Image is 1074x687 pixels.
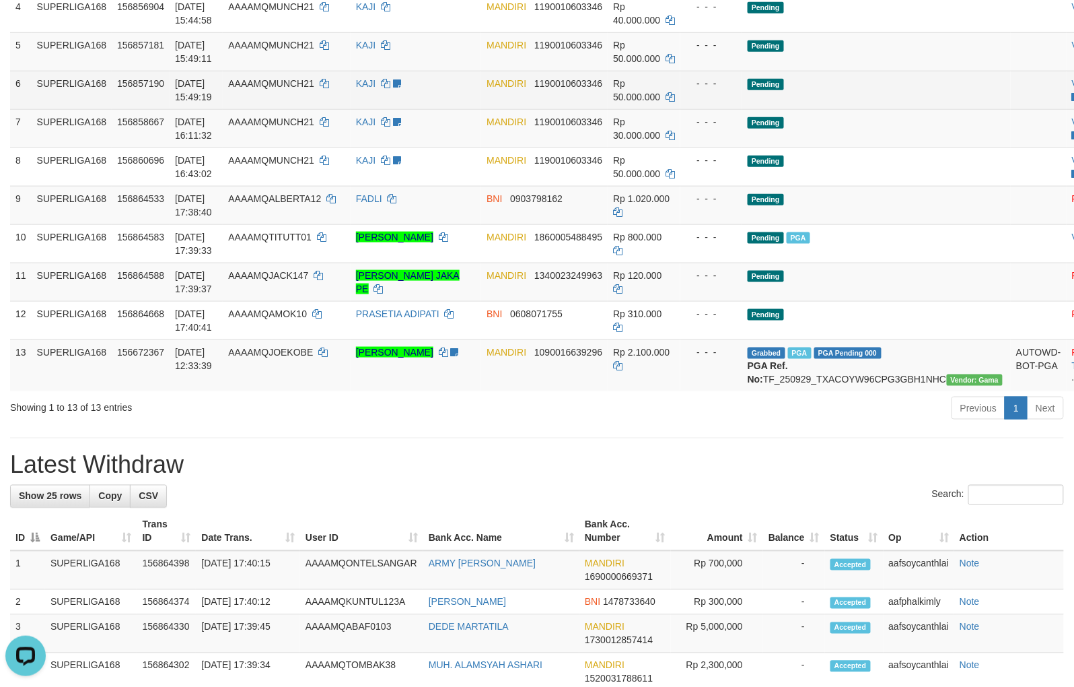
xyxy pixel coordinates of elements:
[748,360,788,385] b: PGA Ref. No:
[117,270,164,281] span: 156864588
[429,597,506,608] a: [PERSON_NAME]
[748,79,784,90] span: Pending
[117,1,164,12] span: 156856904
[228,155,314,166] span: AAAAMQMUNCH21
[830,661,871,672] span: Accepted
[10,590,45,615] td: 2
[787,232,810,244] span: Marked by aafsoycanthlai
[130,485,167,508] a: CSV
[137,551,196,590] td: 156864398
[487,193,502,204] span: BNI
[671,590,763,615] td: Rp 300,000
[356,78,376,89] a: KAJI
[686,77,737,90] div: - - -
[585,558,624,569] span: MANDIRI
[196,551,300,590] td: [DATE] 17:40:15
[117,347,164,358] span: 156672367
[487,117,526,127] span: MANDIRI
[686,38,737,52] div: - - -
[748,194,784,205] span: Pending
[585,635,653,646] span: Copy 1730012857414 to clipboard
[10,186,32,224] td: 9
[228,308,307,319] span: AAAAMQAMOK10
[613,1,660,26] span: Rp 40.000.000
[686,154,737,167] div: - - -
[487,155,526,166] span: MANDIRI
[228,347,313,358] span: AAAAMQJOEKOBE
[356,1,376,12] a: KAJI
[89,485,131,508] a: Copy
[585,572,653,583] span: Copy 1690000669371 to clipboard
[10,339,32,391] td: 13
[356,117,376,127] a: KAJI
[748,117,784,129] span: Pending
[947,374,1003,386] span: Vendor URL: https://trx31.1velocity.biz
[300,551,423,590] td: AAAAMQONTELSANGAR
[423,513,579,551] th: Bank Acc. Name: activate to sort column ascending
[613,117,660,141] span: Rp 30.000.000
[137,513,196,551] th: Trans ID: activate to sort column ascending
[960,660,980,671] a: Note
[300,590,423,615] td: AAAAMQKUNTUL123A
[228,117,314,127] span: AAAAMQMUNCH21
[196,513,300,551] th: Date Trans.: activate to sort column ascending
[534,40,602,51] span: Copy 1190010603346 to clipboard
[429,558,536,569] a: ARMY [PERSON_NAME]
[228,1,314,12] span: AAAAMQMUNCH21
[300,513,423,551] th: User ID: activate to sort column ascending
[603,597,655,608] span: Copy 1478733640 to clipboard
[1005,397,1028,420] a: 1
[32,32,112,71] td: SUPERLIGA168
[748,232,784,244] span: Pending
[300,615,423,653] td: AAAAMQABAF0103
[5,5,46,46] button: Open LiveChat chat widget
[487,270,526,281] span: MANDIRI
[117,155,164,166] span: 156860696
[671,513,763,551] th: Amount: activate to sort column ascending
[10,71,32,109] td: 6
[117,232,164,242] span: 156864583
[534,270,602,281] span: Copy 1340023249963 to clipboard
[32,339,112,391] td: SUPERLIGA168
[196,615,300,653] td: [DATE] 17:39:45
[117,193,164,204] span: 156864533
[10,551,45,590] td: 1
[228,193,321,204] span: AAAAMQALBERTA12
[32,263,112,301] td: SUPERLIGA168
[954,513,1064,551] th: Action
[356,40,376,51] a: KAJI
[98,491,122,502] span: Copy
[487,78,526,89] span: MANDIRI
[10,32,32,71] td: 5
[487,1,526,12] span: MANDIRI
[32,224,112,263] td: SUPERLIGA168
[613,232,661,242] span: Rp 800.000
[884,551,955,590] td: aafsoycanthlai
[748,40,784,52] span: Pending
[585,674,653,684] span: Copy 1520031788611 to clipboard
[117,117,164,127] span: 156858667
[1027,397,1064,420] a: Next
[830,559,871,570] span: Accepted
[487,347,526,358] span: MANDIRI
[45,615,137,653] td: SUPERLIGA168
[585,622,624,632] span: MANDIRI
[175,308,212,333] span: [DATE] 17:40:41
[175,193,212,218] span: [DATE] 17:38:40
[613,308,661,319] span: Rp 310.000
[825,513,884,551] th: Status: activate to sort column ascending
[763,590,825,615] td: -
[10,301,32,339] td: 12
[228,40,314,51] span: AAAAMQMUNCH21
[356,308,439,319] a: PRASETIA ADIPATI
[748,2,784,13] span: Pending
[686,115,737,129] div: - - -
[32,148,112,186] td: SUPERLIGA168
[175,78,212,102] span: [DATE] 15:49:19
[830,622,871,634] span: Accepted
[175,155,212,179] span: [DATE] 16:43:02
[534,232,602,242] span: Copy 1860005488495 to clipboard
[10,615,45,653] td: 3
[534,347,602,358] span: Copy 1090016639296 to clipboard
[175,40,212,64] span: [DATE] 15:49:11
